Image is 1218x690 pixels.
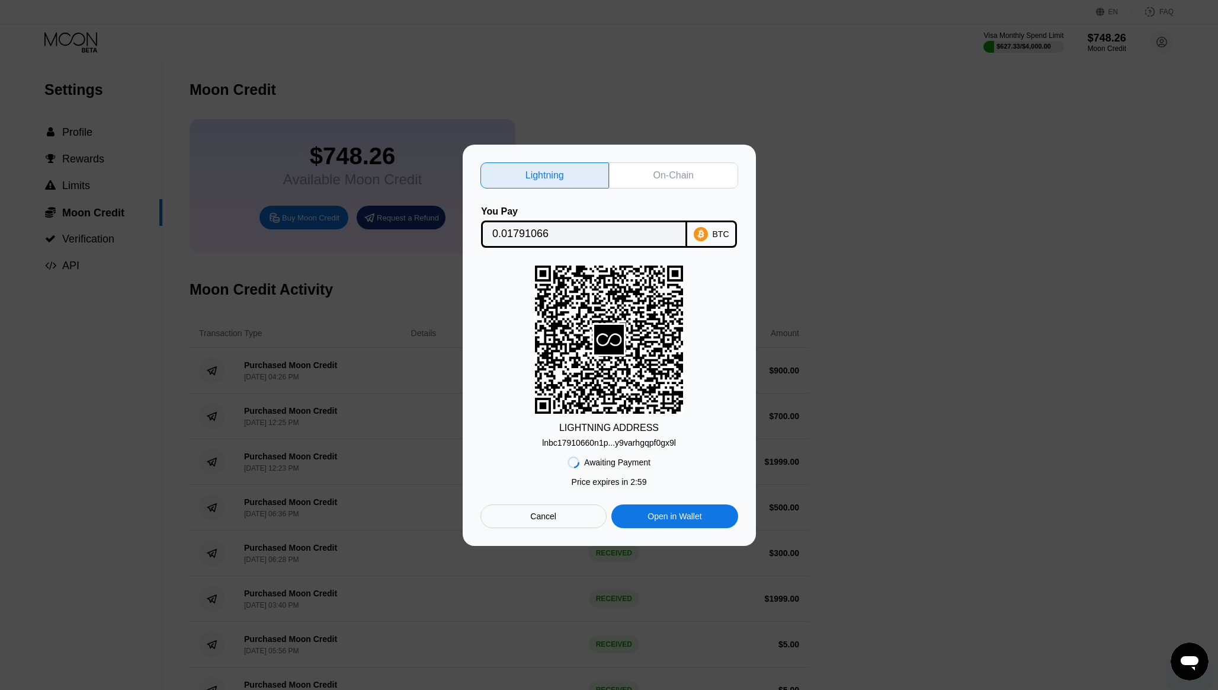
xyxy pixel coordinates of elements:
div: Lightning [525,170,564,181]
div: You PayBTC [480,206,738,248]
div: lnbc17910660n1p...y9varhgqpf0gx9l [542,433,676,448]
div: Lightning [480,162,610,189]
div: Open in Wallet [611,504,738,528]
div: On-Chain [609,162,738,189]
div: You Pay [481,206,687,217]
div: Price expires in [572,477,647,487]
div: BTC [713,229,729,239]
div: Awaiting Payment [584,458,650,467]
div: Open in Wallet [648,511,701,522]
div: Cancel [480,504,607,528]
span: 2 : 59 [630,477,646,487]
div: Cancel [530,511,556,522]
iframe: Button to launch messaging window [1171,643,1209,681]
div: On-Chain [653,170,694,181]
div: LIGHTNING ADDRESS [559,423,659,433]
div: lnbc17910660n1p...y9varhgqpf0gx9l [542,438,676,448]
